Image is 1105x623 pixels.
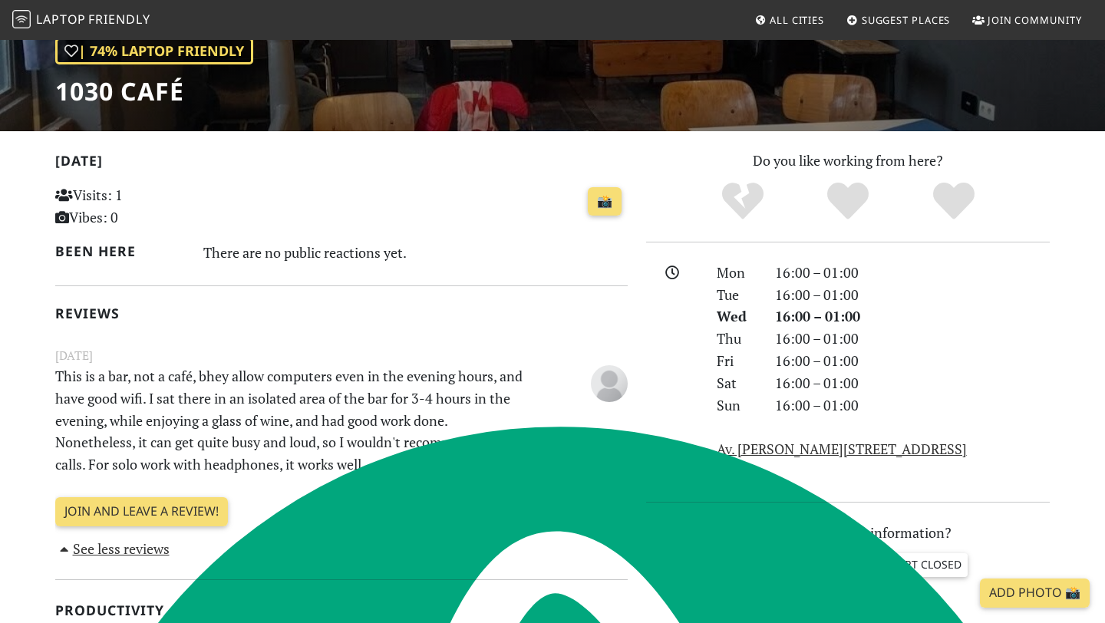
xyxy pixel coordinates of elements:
[766,372,1059,394] div: 16:00 – 01:00
[55,184,234,229] p: Visits: 1 Vibes: 0
[55,77,253,106] h1: 1030 Café
[708,305,766,328] div: Wed
[988,13,1082,27] span: Join Community
[55,38,253,64] div: | 74% Laptop Friendly
[708,284,766,306] div: Tue
[12,10,31,28] img: LaptopFriendly
[766,328,1059,350] div: 16:00 – 01:00
[46,346,637,365] small: [DATE]
[795,180,901,222] div: Yes
[966,6,1088,34] a: Join Community
[88,11,150,28] span: Friendly
[12,7,150,34] a: LaptopFriendly LaptopFriendly
[708,394,766,417] div: Sun
[708,350,766,372] div: Fri
[646,150,1050,172] p: Do you like working from here?
[748,6,830,34] a: All Cities
[766,350,1059,372] div: 16:00 – 01:00
[708,262,766,284] div: Mon
[55,153,628,175] h2: [DATE]
[708,328,766,350] div: Thu
[690,180,796,222] div: No
[980,578,1090,608] a: Add Photo 📸
[766,284,1059,306] div: 16:00 – 01:00
[203,240,628,265] div: There are no public reactions yet.
[36,11,86,28] span: Laptop
[766,305,1059,328] div: 16:00 – 01:00
[862,13,951,27] span: Suggest Places
[766,394,1059,417] div: 16:00 – 01:00
[770,13,824,27] span: All Cities
[766,262,1059,284] div: 16:00 – 01:00
[46,365,539,476] p: This is a bar, not a café, bhey allow computers even in the evening hours, and have good wifi. I ...
[708,372,766,394] div: Sat
[591,373,628,391] span: Anonymous
[901,180,1007,222] div: Definitely!
[55,243,185,259] h2: Been here
[840,6,957,34] a: Suggest Places
[591,365,628,402] img: blank-535327c66bd565773addf3077783bbfce4b00ec00e9fd257753287c682c7fa38.png
[588,187,622,216] a: 📸
[55,305,628,321] h2: Reviews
